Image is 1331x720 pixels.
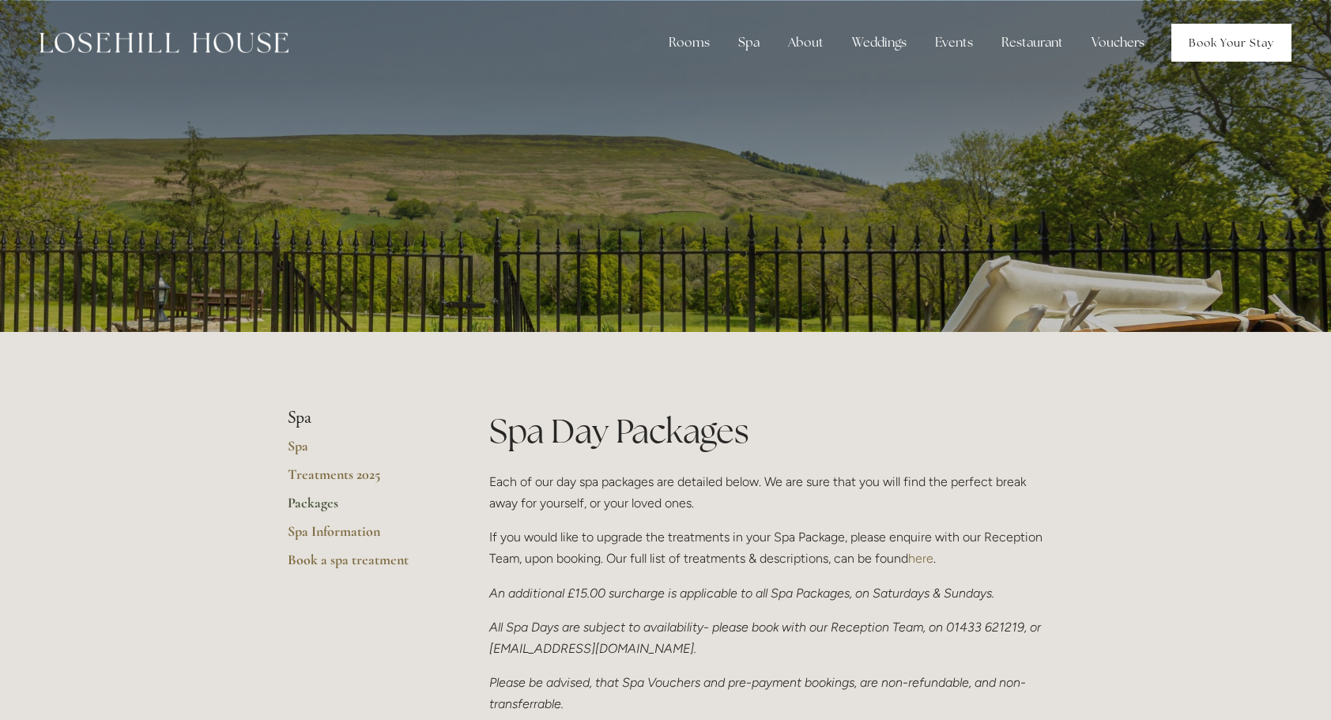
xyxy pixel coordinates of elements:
a: Packages [288,494,439,522]
div: Spa [726,27,772,58]
h1: Spa Day Packages [489,408,1043,454]
a: Spa Information [288,522,439,551]
div: Weddings [839,27,919,58]
a: Spa [288,437,439,466]
a: Book a spa treatment [288,551,439,579]
em: An additional £15.00 surcharge is applicable to all Spa Packages, on Saturdays & Sundays. [489,586,994,601]
a: Book Your Stay [1171,24,1291,62]
div: About [775,27,836,58]
img: Losehill House [40,32,288,53]
p: Each of our day spa packages are detailed below. We are sure that you will find the perfect break... [489,471,1043,514]
div: Events [922,27,986,58]
em: Please be advised, that Spa Vouchers and pre-payment bookings, are non-refundable, and non-transf... [489,675,1026,711]
a: Vouchers [1079,27,1157,58]
div: Restaurant [989,27,1076,58]
em: All Spa Days are subject to availability- please book with our Reception Team, on 01433 621219, o... [489,620,1044,656]
a: here [908,551,933,566]
p: If you would like to upgrade the treatments in your Spa Package, please enquire with our Receptio... [489,526,1043,569]
div: Rooms [656,27,722,58]
a: Treatments 2025 [288,466,439,494]
li: Spa [288,408,439,428]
